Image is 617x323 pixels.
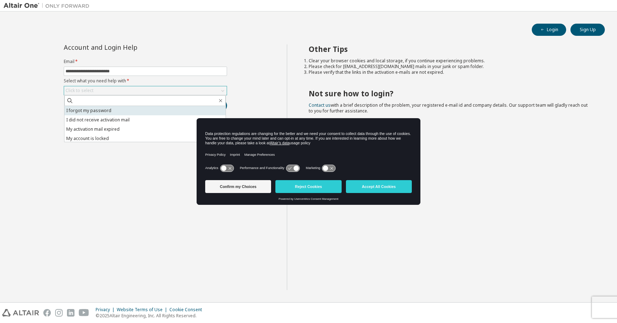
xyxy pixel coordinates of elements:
[66,88,93,93] div: Click to select
[67,309,74,317] img: linkedin.svg
[532,24,566,36] button: Login
[64,59,227,64] label: Email
[309,102,331,108] a: Contact us
[570,24,605,36] button: Sign Up
[43,309,51,317] img: facebook.svg
[309,64,592,69] li: Please check for [EMAIL_ADDRESS][DOMAIN_NAME] mails in your junk or spam folder.
[79,309,89,317] img: youtube.svg
[4,2,93,9] img: Altair One
[64,78,227,84] label: Select what you need help with
[169,307,206,313] div: Cookie Consent
[309,102,588,114] span: with a brief description of the problem, your registered e-mail id and company details. Our suppo...
[64,44,194,50] div: Account and Login Help
[309,69,592,75] li: Please verify that the links in the activation e-mails are not expired.
[64,106,226,115] li: I forgot my password
[309,58,592,64] li: Clear your browser cookies and local storage, if you continue experiencing problems.
[117,307,169,313] div: Website Terms of Use
[96,313,206,319] p: © 2025 Altair Engineering, Inc. All Rights Reserved.
[309,89,592,98] h2: Not sure how to login?
[96,307,117,313] div: Privacy
[2,309,39,317] img: altair_logo.svg
[64,86,227,95] div: Click to select
[309,44,592,54] h2: Other Tips
[55,309,63,317] img: instagram.svg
